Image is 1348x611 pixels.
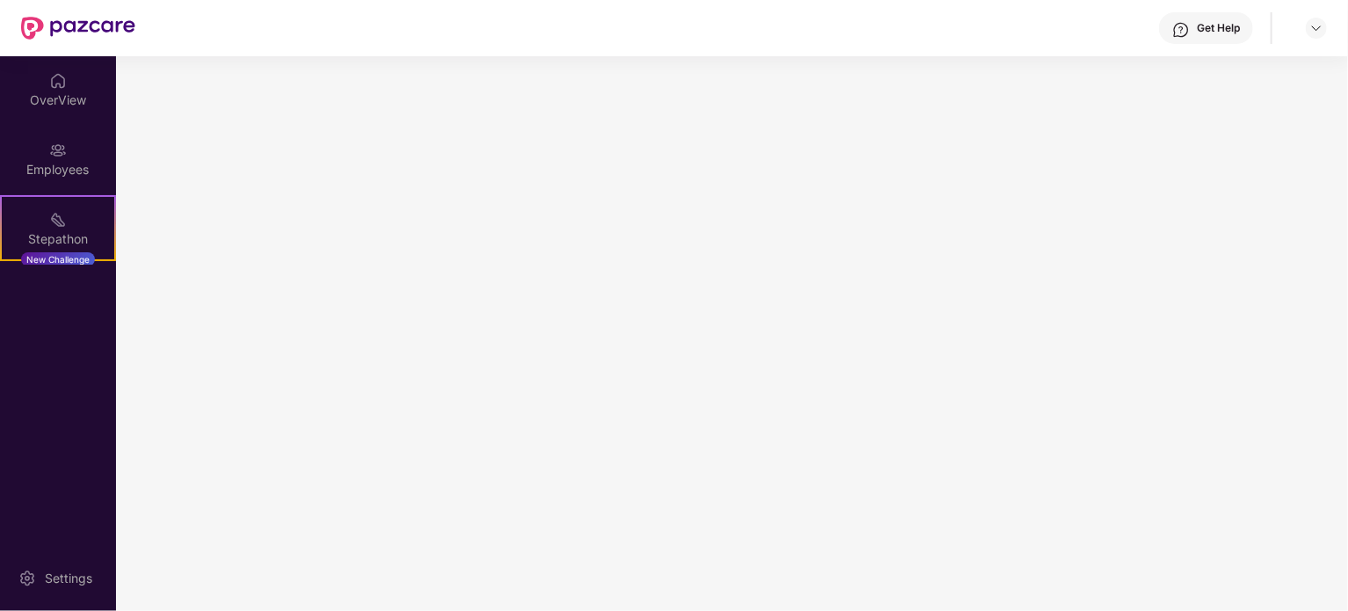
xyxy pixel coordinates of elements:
[49,211,67,229] img: svg+xml;base64,PHN2ZyB4bWxucz0iaHR0cDovL3d3dy53My5vcmcvMjAwMC9zdmciIHdpZHRoPSIyMSIgaGVpZ2h0PSIyMC...
[2,230,114,248] div: Stepathon
[1309,21,1323,35] img: svg+xml;base64,PHN2ZyBpZD0iRHJvcGRvd24tMzJ4MzIiIHhtbG5zPSJodHRwOi8vd3d3LnczLm9yZy8yMDAwL3N2ZyIgd2...
[49,142,67,159] img: svg+xml;base64,PHN2ZyBpZD0iRW1wbG95ZWVzIiB4bWxucz0iaHR0cDovL3d3dy53My5vcmcvMjAwMC9zdmciIHdpZHRoPS...
[21,252,95,266] div: New Challenge
[21,17,135,40] img: New Pazcare Logo
[1197,21,1240,35] div: Get Help
[18,570,36,587] img: svg+xml;base64,PHN2ZyBpZD0iU2V0dGluZy0yMHgyMCIgeG1sbnM9Imh0dHA6Ly93d3cudzMub3JnLzIwMDAvc3ZnIiB3aW...
[49,72,67,90] img: svg+xml;base64,PHN2ZyBpZD0iSG9tZSIgeG1sbnM9Imh0dHA6Ly93d3cudzMub3JnLzIwMDAvc3ZnIiB3aWR0aD0iMjAiIG...
[1172,21,1190,39] img: svg+xml;base64,PHN2ZyBpZD0iSGVscC0zMngzMiIgeG1sbnM9Imh0dHA6Ly93d3cudzMub3JnLzIwMDAvc3ZnIiB3aWR0aD...
[40,570,98,587] div: Settings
